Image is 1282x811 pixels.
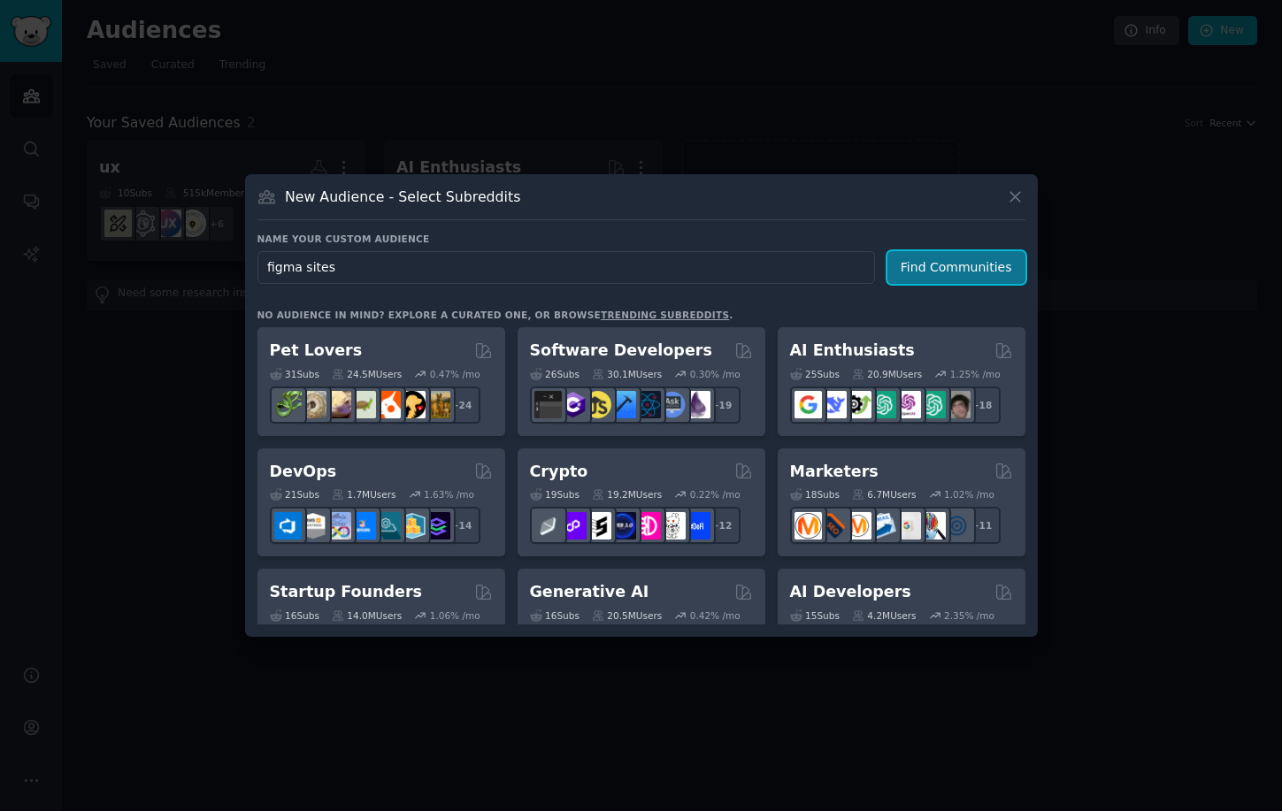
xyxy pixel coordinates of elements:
[633,391,661,418] img: reactnative
[584,391,611,418] img: learnjavascript
[530,340,712,362] h2: Software Developers
[530,581,649,603] h2: Generative AI
[534,512,562,539] img: ethfinance
[274,512,302,539] img: azuredevops
[430,609,480,622] div: 1.06 % /mo
[690,488,741,501] div: 0.22 % /mo
[534,391,562,418] img: software
[332,368,402,380] div: 24.5M Users
[270,581,422,603] h2: Startup Founders
[943,391,971,418] img: ArtificalIntelligence
[852,609,917,622] div: 4.2M Users
[530,461,588,483] h2: Crypto
[918,391,946,418] img: chatgpt_prompts_
[795,391,822,418] img: GoogleGeminiAI
[943,512,971,539] img: OnlineMarketing
[790,340,915,362] h2: AI Enthusiasts
[270,340,363,362] h2: Pet Lovers
[257,233,1025,245] h3: Name your custom audience
[530,609,580,622] div: 16 Sub s
[398,512,426,539] img: aws_cdk
[963,507,1001,544] div: + 11
[609,391,636,418] img: iOSProgramming
[790,488,840,501] div: 18 Sub s
[285,187,520,206] h3: New Audience - Select Subreddits
[349,391,376,418] img: turtle
[274,391,302,418] img: herpetology
[894,391,921,418] img: OpenAIDev
[703,386,741,424] div: + 19
[963,386,1001,424] div: + 18
[790,368,840,380] div: 25 Sub s
[658,391,686,418] img: AskComputerScience
[257,309,733,321] div: No audience in mind? Explore a curated one, or browse .
[270,368,319,380] div: 31 Sub s
[795,512,822,539] img: content_marketing
[299,391,326,418] img: ballpython
[790,461,879,483] h2: Marketers
[398,391,426,418] img: PetAdvice
[852,488,917,501] div: 6.7M Users
[443,386,480,424] div: + 24
[944,488,994,501] div: 1.02 % /mo
[601,310,729,320] a: trending subreddits
[270,609,319,622] div: 16 Sub s
[852,368,922,380] div: 20.9M Users
[819,512,847,539] img: bigseo
[703,507,741,544] div: + 12
[844,391,871,418] img: AItoolsCatalog
[894,512,921,539] img: googleads
[869,512,896,539] img: Emailmarketing
[592,368,662,380] div: 30.1M Users
[332,609,402,622] div: 14.0M Users
[683,391,710,418] img: elixir
[373,391,401,418] img: cockatiel
[299,512,326,539] img: AWS_Certified_Experts
[950,368,1001,380] div: 1.25 % /mo
[918,512,946,539] img: MarketingResearch
[270,461,337,483] h2: DevOps
[559,512,587,539] img: 0xPolygon
[690,609,741,622] div: 0.42 % /mo
[633,512,661,539] img: defiblockchain
[424,488,474,501] div: 1.63 % /mo
[690,368,741,380] div: 0.30 % /mo
[324,391,351,418] img: leopardgeckos
[270,488,319,501] div: 21 Sub s
[658,512,686,539] img: CryptoNews
[683,512,710,539] img: defi_
[373,512,401,539] img: platformengineering
[869,391,896,418] img: chatgpt_promptDesign
[790,581,911,603] h2: AI Developers
[423,512,450,539] img: PlatformEngineers
[592,609,662,622] div: 20.5M Users
[819,391,847,418] img: DeepSeek
[530,488,580,501] div: 19 Sub s
[324,512,351,539] img: Docker_DevOps
[349,512,376,539] img: DevOpsLinks
[944,609,994,622] div: 2.35 % /mo
[844,512,871,539] img: AskMarketing
[257,251,875,284] input: Pick a short name, like "Digital Marketers" or "Movie-Goers"
[790,609,840,622] div: 15 Sub s
[584,512,611,539] img: ethstaker
[530,368,580,380] div: 26 Sub s
[443,507,480,544] div: + 14
[609,512,636,539] img: web3
[559,391,587,418] img: csharp
[423,391,450,418] img: dogbreed
[430,368,480,380] div: 0.47 % /mo
[887,251,1025,284] button: Find Communities
[592,488,662,501] div: 19.2M Users
[332,488,396,501] div: 1.7M Users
